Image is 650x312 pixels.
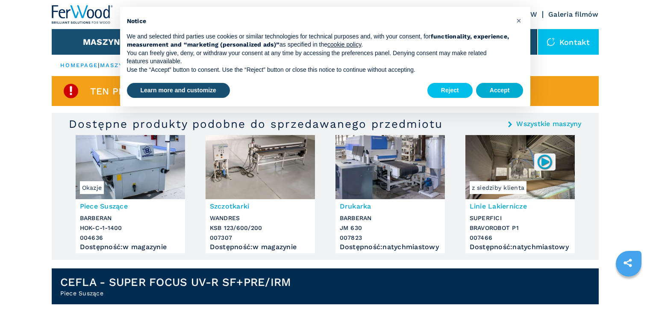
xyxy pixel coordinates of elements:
a: Piece Suszące BARBERAN HOK-C-1-1400OkazjePiece SusząceBARBERANHOK-C-1-1400004636Dostępność:w maga... [76,135,185,253]
span: × [516,15,521,26]
img: 007466 [536,153,553,170]
h3: BARBERAN JM 630 007823 [340,213,441,243]
a: maszyny [100,62,133,68]
h3: SUPERFICI BRAVOROBOT P1 007466 [470,213,571,243]
a: HOMEPAGE [60,62,98,68]
div: Dostępność : natychmiastowy [470,245,571,249]
img: Kontakt [547,38,555,46]
img: Szczotkarki WANDRES KSB 123/600/200 [206,135,315,199]
a: cookie policy [327,41,361,48]
a: Drukarka BARBERAN JM 630DrukarkaBARBERANJM 630007823Dostępność:natychmiastowy [335,135,445,253]
h3: WANDRES KSB 123/600/200 007307 [210,213,311,243]
p: Use the “Accept” button to consent. Use the “Reject” button or close this notice to continue with... [127,66,510,74]
a: Wszystkie maszyny [516,121,581,127]
span: z siedziby klienta [470,181,527,194]
button: Learn more and customize [127,83,230,98]
div: Kontakt [538,29,599,55]
h1: CEFLA - SUPER FOCUS UV-R SF+PRE/IRM [60,275,291,289]
div: Dostępność : w magazynie [210,245,311,249]
span: Ten przedmiot jest już sprzedany [90,86,275,96]
a: Linie Lakiernicze SUPERFICI BRAVOROBOT P1z siedziby klienta007466Linie LakierniczeSUPERFICIBRAVOR... [465,135,575,253]
a: sharethis [617,252,638,274]
img: Drukarka BARBERAN JM 630 [335,135,445,199]
p: You can freely give, deny, or withdraw your consent at any time by accessing the preferences pane... [127,49,510,66]
p: We and selected third parties use cookies or similar technologies for technical purposes and, wit... [127,32,510,49]
h3: BARBERAN HOK-C-1-1400 004636 [80,213,181,243]
h3: Drukarka [340,201,441,211]
img: Ferwood [52,5,113,24]
span: Okazje [80,181,104,194]
h2: Piece Suszące [60,289,291,297]
img: SoldProduct [62,82,79,100]
button: Maszyny [83,37,126,47]
button: Close this notice [512,14,526,27]
a: Galeria filmów [548,10,599,18]
strong: functionality, experience, measurement and “marketing (personalized ads)” [127,33,509,48]
img: Piece Suszące BARBERAN HOK-C-1-1400 [76,135,185,199]
h3: Szczotkarki [210,201,311,211]
img: Linie Lakiernicze SUPERFICI BRAVOROBOT P1 [465,135,575,199]
h3: Piece Suszące [80,201,181,211]
a: Szczotkarki WANDRES KSB 123/600/200SzczotkarkiWANDRESKSB 123/600/200007307Dostępność:w magazynie [206,135,315,253]
iframe: Chat [614,274,644,306]
h3: Dostępne produkty podobne do sprzedawanego przedmiotu [69,117,443,131]
h3: Linie Lakiernicze [470,201,571,211]
h2: Notice [127,17,510,26]
button: Accept [476,83,524,98]
div: Dostępność : natychmiastowy [340,245,441,249]
div: Dostępność : w magazynie [80,245,181,249]
span: | [98,62,100,68]
button: Reject [427,83,473,98]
